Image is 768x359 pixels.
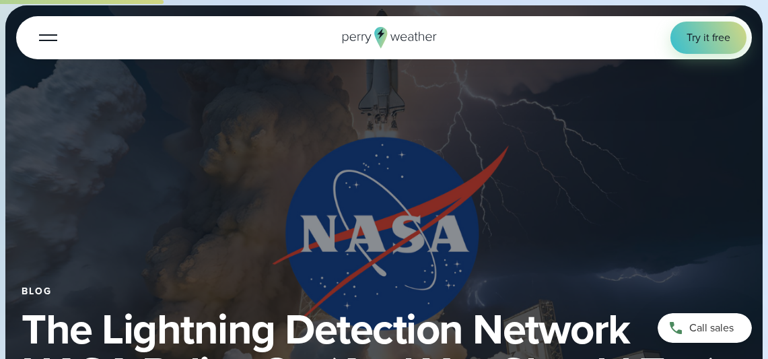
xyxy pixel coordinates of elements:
[658,313,752,343] a: Call sales
[687,30,730,46] span: Try it free
[689,320,734,336] span: Call sales
[22,286,746,297] div: Blog
[670,22,746,54] a: Try it free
